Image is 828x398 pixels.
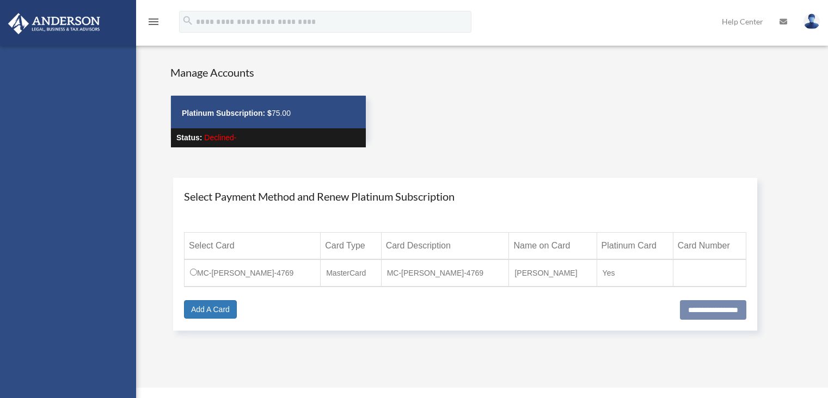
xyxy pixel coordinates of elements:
[509,259,597,287] td: [PERSON_NAME]
[321,259,381,287] td: MasterCard
[182,15,194,27] i: search
[182,109,272,117] strong: Platinum Subscription: $
[321,233,381,260] th: Card Type
[182,107,355,120] p: 75.00
[147,19,160,28] a: menu
[185,259,321,287] td: MC-[PERSON_NAME]-4769
[147,15,160,28] i: menu
[509,233,597,260] th: Name on Card
[176,133,202,142] strong: Status:
[184,189,746,204] h4: Select Payment Method and Renew Platinum Subscription
[204,133,236,142] span: Declined-
[381,259,509,287] td: MC-[PERSON_NAME]-4769
[804,14,820,29] img: User Pic
[597,259,673,287] td: Yes
[185,233,321,260] th: Select Card
[381,233,509,260] th: Card Description
[170,65,366,80] h4: Manage Accounts
[5,13,103,34] img: Anderson Advisors Platinum Portal
[184,300,237,319] a: Add A Card
[597,233,673,260] th: Platinum Card
[673,233,746,260] th: Card Number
